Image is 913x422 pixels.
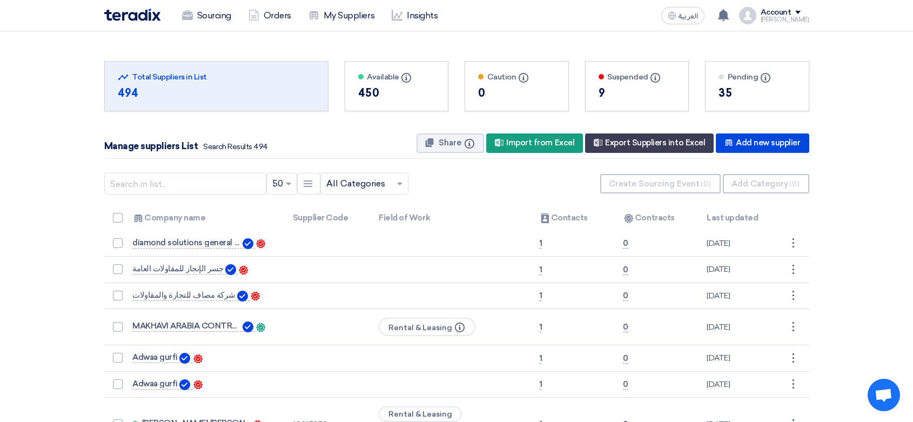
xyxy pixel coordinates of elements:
[132,353,178,361] span: Adwaa gurfi
[784,235,802,252] div: ⋮
[661,7,704,24] button: العربية
[701,180,711,188] span: (0)
[698,309,784,345] td: [DATE]
[243,321,253,332] img: Verified Account
[132,264,223,273] span: جسر الإنجاز للمقاولات العامة
[719,85,796,101] div: 35
[539,322,542,332] span: 1
[104,9,160,21] img: Teradix logo
[698,257,784,283] td: [DATE]
[132,379,192,390] a: Adwaa gurfi Verified Account
[132,291,235,299] span: شركة مصاف للتجارة والمقاولات
[761,17,809,23] div: [PERSON_NAME]
[539,353,542,364] span: 1
[784,350,802,367] div: ⋮
[486,133,583,153] div: Import from Excel
[600,174,721,193] button: Create Sourcing Event(0)
[132,238,255,249] a: diamond solutions general contracting company Verified Account
[358,85,435,101] div: 450
[379,406,462,422] span: Rental & Leasing
[300,4,383,28] a: My Suppliers
[539,238,542,249] span: 1
[539,291,542,301] span: 1
[118,71,315,83] div: Total Suppliers in List
[383,4,446,28] a: Insights
[417,133,484,153] button: Share
[104,139,268,153] div: Manage suppliers List
[243,238,253,249] img: Verified Account
[478,85,555,101] div: 0
[132,321,240,330] span: MAKHAVI ARABIA CONTRACTING CO
[623,322,628,332] span: 0
[585,133,714,153] div: Export Suppliers into Excel
[623,238,628,249] span: 0
[599,71,676,83] div: Suspended
[784,376,802,393] div: ⋮
[358,71,435,83] div: Available
[203,142,267,151] span: Search Results 494
[132,321,255,332] a: MAKHAVI ARABIA CONTRACTING CO Verified Account
[478,71,555,83] div: Caution
[118,85,315,101] div: 494
[124,205,284,231] th: Company name
[784,287,802,304] div: ⋮
[539,265,542,275] span: 1
[132,291,250,301] a: شركة مصاف للتجارة والمقاولات Verified Account
[370,205,531,231] th: Field of Work
[761,8,791,17] div: Account
[225,264,236,275] img: Verified Account
[623,353,628,364] span: 0
[240,4,300,28] a: Orders
[716,133,809,153] div: Add new supplier
[739,7,756,24] img: profile_test.png
[789,180,800,188] span: (0)
[698,231,784,257] td: [DATE]
[698,205,784,231] th: Last updated
[539,379,542,390] span: 1
[132,238,240,247] span: diamond solutions general contracting company
[179,379,190,390] img: Verified Account
[173,4,240,28] a: Sourcing
[379,318,475,336] span: Rental & Leasing
[132,379,178,388] span: Adwaa gurfi
[614,205,698,231] th: Contracts
[698,283,784,309] td: [DATE]
[237,291,248,302] img: Verified Account
[698,371,784,398] td: [DATE]
[599,85,676,101] div: 9
[679,12,698,20] span: العربية
[719,71,796,83] div: Pending
[784,261,802,278] div: ⋮
[723,174,809,193] button: Add Category(0)
[698,345,784,372] td: [DATE]
[132,264,238,274] a: جسر الإنجاز للمقاولات العامة Verified Account
[623,265,628,275] span: 0
[868,379,900,411] a: Open chat
[132,353,192,363] a: Adwaa gurfi Verified Account
[623,379,628,390] span: 0
[784,318,802,336] div: ⋮
[531,205,614,231] th: Contacts
[284,205,371,231] th: Supplier Code
[104,173,266,195] input: Search in list...
[439,138,461,148] span: Share
[623,291,628,301] span: 0
[272,177,283,190] span: 50
[179,353,190,364] img: Verified Account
